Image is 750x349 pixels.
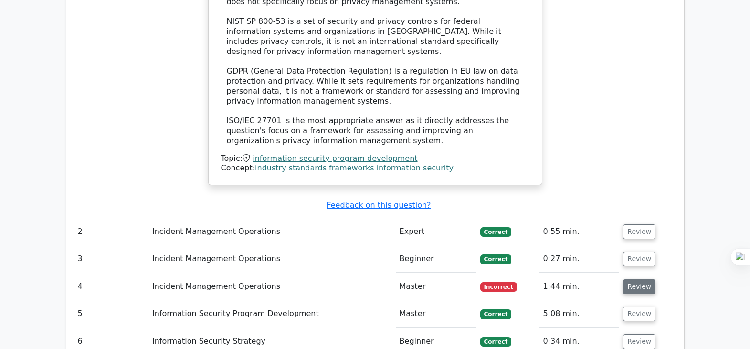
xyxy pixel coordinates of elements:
td: Incident Management Operations [148,273,396,300]
td: Expert [396,218,476,245]
td: 0:27 min. [539,245,619,273]
td: 3 [74,245,148,273]
td: Master [396,300,476,328]
span: Incorrect [480,282,517,292]
a: Feedback on this question? [327,201,431,210]
div: Concept: [221,163,529,173]
button: Review [623,252,655,266]
span: Correct [480,337,511,347]
td: 1:44 min. [539,273,619,300]
button: Review [623,334,655,349]
td: 2 [74,218,148,245]
span: Correct [480,309,511,319]
button: Review [623,224,655,239]
td: 5 [74,300,148,328]
td: Incident Management Operations [148,245,396,273]
td: Information Security Program Development [148,300,396,328]
td: Incident Management Operations [148,218,396,245]
td: 4 [74,273,148,300]
div: Topic: [221,154,529,164]
td: 0:55 min. [539,218,619,245]
td: Master [396,273,476,300]
a: information security program development [253,154,417,163]
td: Beginner [396,245,476,273]
span: Correct [480,254,511,264]
td: 5:08 min. [539,300,619,328]
a: industry standards frameworks information security [255,163,454,172]
button: Review [623,279,655,294]
span: Correct [480,227,511,237]
button: Review [623,307,655,321]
